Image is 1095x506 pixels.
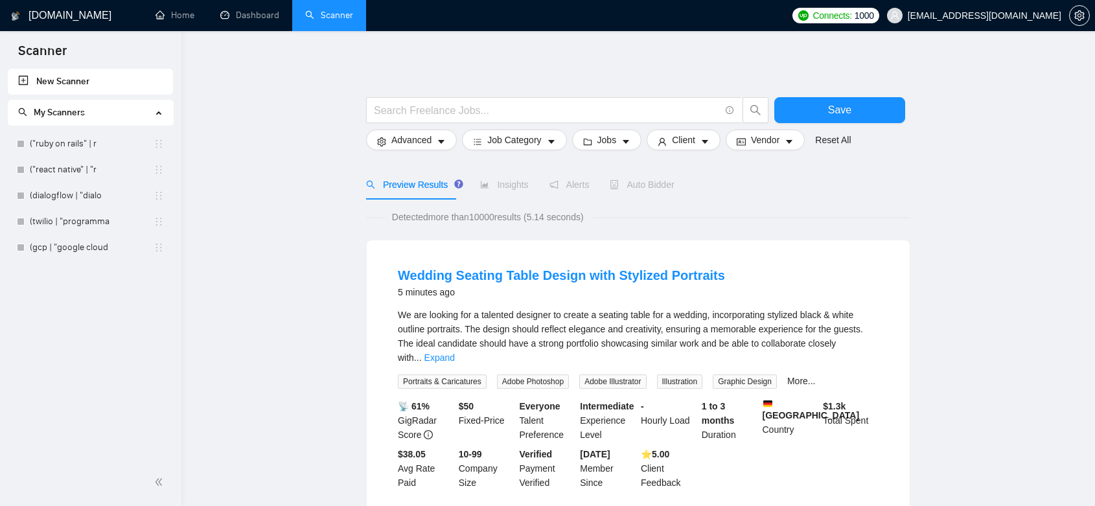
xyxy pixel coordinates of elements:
div: Tooltip anchor [453,178,465,190]
span: caret-down [621,137,630,146]
li: (twilio | "programma [8,209,173,235]
a: (gcp | "google cloud [30,235,154,260]
span: Illustration [657,374,703,389]
span: Alerts [549,179,590,190]
b: 10-99 [459,449,482,459]
a: setting [1069,10,1090,21]
button: settingAdvancedcaret-down [366,130,457,150]
li: New Scanner [8,69,173,95]
span: Graphic Design [713,374,777,389]
span: idcard [737,137,746,146]
span: Detected more than 10000 results (5.14 seconds) [383,210,593,224]
span: Portraits & Caricatures [398,374,487,389]
div: 5 minutes ago [398,284,725,300]
span: Adobe Illustrator [579,374,646,389]
span: Adobe Photoshop [497,374,569,389]
span: notification [549,180,559,189]
b: 1 to 3 months [702,401,735,426]
b: Intermediate [580,401,634,411]
span: Advanced [391,133,432,147]
span: area-chart [480,180,489,189]
span: holder [154,242,164,253]
a: homeHome [156,10,194,21]
a: (twilio | "programma [30,209,154,235]
a: New Scanner [18,69,163,95]
span: 1000 [855,8,874,23]
span: Preview Results [366,179,459,190]
b: $ 50 [459,401,474,411]
img: logo [11,6,20,27]
a: More... [787,376,816,386]
b: $38.05 [398,449,426,459]
span: search [743,104,768,116]
button: folderJobscaret-down [572,130,642,150]
span: Client [672,133,695,147]
div: Hourly Load [638,399,699,442]
a: ("ruby on rails" | r [30,131,154,157]
span: Insights [480,179,528,190]
div: Payment Verified [517,447,578,490]
button: Save [774,97,905,123]
div: Company Size [456,447,517,490]
span: My Scanners [18,107,85,118]
b: [DATE] [580,449,610,459]
span: Vendor [751,133,779,147]
span: holder [154,165,164,175]
div: Country [760,399,821,442]
b: 📡 61% [398,401,430,411]
span: Auto Bidder [610,179,674,190]
div: Client Feedback [638,447,699,490]
a: Reset All [815,133,851,147]
span: Connects: [813,8,851,23]
li: (dialogflow | "dialo [8,183,173,209]
span: Jobs [597,133,617,147]
span: caret-down [547,137,556,146]
span: Save [828,102,851,118]
a: (dialogflow | "dialo [30,183,154,209]
span: Scanner [8,41,77,69]
a: ("react native" | "r [30,157,154,183]
div: Talent Preference [517,399,578,442]
span: holder [154,216,164,227]
span: user [658,137,667,146]
a: Wedding Seating Table Design with Stylized Portraits [398,268,725,282]
div: Experience Level [577,399,638,442]
b: ⭐️ 5.00 [641,449,669,459]
span: caret-down [437,137,446,146]
b: Everyone [520,401,560,411]
b: Verified [520,449,553,459]
span: caret-down [700,137,709,146]
span: info-circle [424,430,433,439]
span: ... [414,352,422,363]
span: user [890,11,899,20]
b: - [641,401,644,411]
span: folder [583,137,592,146]
input: Search Freelance Jobs... [374,102,720,119]
a: Expand [424,352,455,363]
div: Avg Rate Paid [395,447,456,490]
div: GigRadar Score [395,399,456,442]
span: We are looking for a talented designer to create a seating table for a wedding, incorporating sty... [398,310,863,363]
img: upwork-logo.png [798,10,809,21]
a: searchScanner [305,10,353,21]
li: ("react native" | "r [8,157,173,183]
b: $ 1.3k [823,401,846,411]
span: bars [473,137,482,146]
span: double-left [154,476,167,489]
span: robot [610,180,619,189]
span: info-circle [726,106,734,115]
button: idcardVendorcaret-down [726,130,805,150]
li: (gcp | "google cloud [8,235,173,260]
iframe: Intercom live chat [1051,462,1082,493]
div: Member Since [577,447,638,490]
span: setting [377,137,386,146]
img: 🇩🇪 [763,399,772,408]
a: dashboardDashboard [220,10,279,21]
div: Fixed-Price [456,399,517,442]
span: Job Category [487,133,541,147]
button: search [743,97,768,123]
span: holder [154,139,164,149]
span: caret-down [785,137,794,146]
span: search [18,108,27,117]
div: Duration [699,399,760,442]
